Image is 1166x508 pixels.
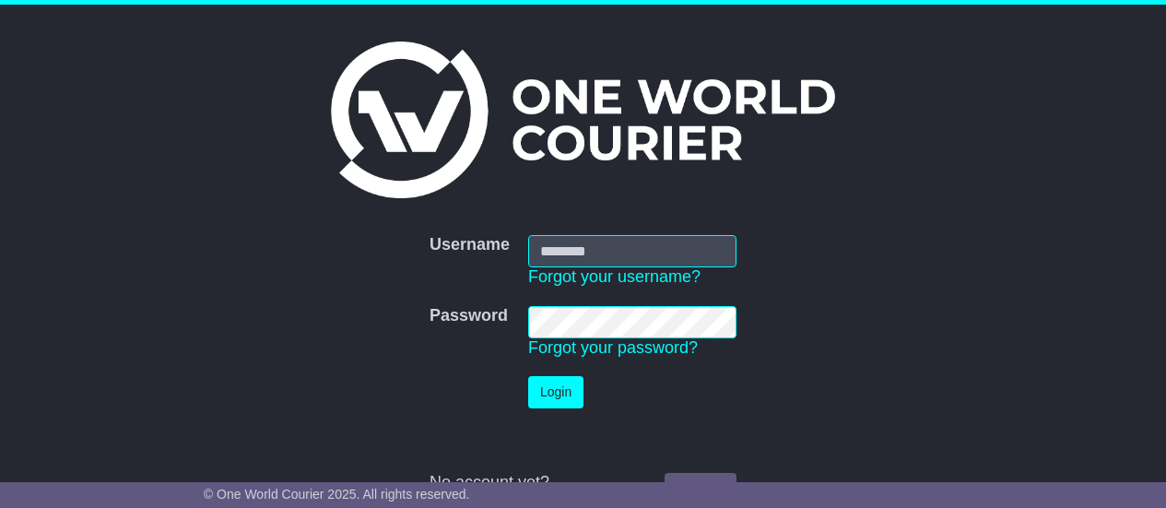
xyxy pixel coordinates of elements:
a: Forgot your password? [528,338,698,357]
a: Forgot your username? [528,267,701,286]
div: No account yet? [430,473,736,493]
img: One World [331,41,834,198]
button: Login [528,376,583,408]
label: Password [430,306,508,326]
span: © One World Courier 2025. All rights reserved. [204,487,470,502]
a: Register [665,473,736,505]
label: Username [430,235,510,255]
